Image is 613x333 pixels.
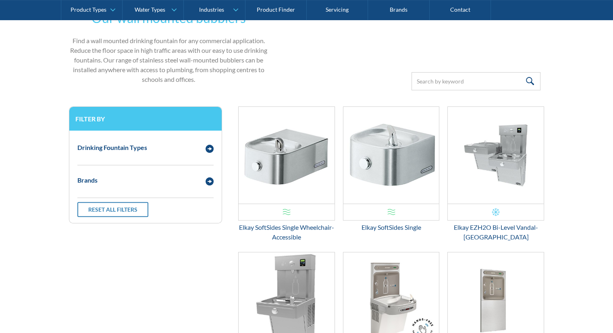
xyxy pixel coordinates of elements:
[77,143,147,152] div: Drinking Fountain Types
[343,223,440,232] div: Elkay SoftSides Single
[411,72,540,90] input: Search by keyword
[199,6,224,13] div: Industries
[69,36,269,84] p: Find a wall mounted drinking fountain for any commercial application. Reduce the floor space in h...
[75,115,216,123] h3: Filter by
[448,107,544,204] img: Elkay EZH2O Bi-Level Vandal-Resistant
[71,6,106,13] div: Product Types
[238,223,335,242] div: Elkay SoftSides Single Wheelchair-Accessible
[238,106,335,242] a: Elkay SoftSides Single Wheelchair-AccessibleElkay SoftSides Single Wheelchair-Accessible
[239,107,335,204] img: Elkay SoftSides Single Wheelchair-Accessible
[343,106,440,232] a: Elkay SoftSides SingleElkay SoftSides Single
[77,175,98,185] div: Brands
[77,202,148,217] a: Reset all filters
[532,293,613,333] iframe: podium webchat widget bubble
[447,223,544,242] div: Elkay EZH2O Bi-Level Vandal-[GEOGRAPHIC_DATA]
[447,106,544,242] a: Elkay EZH2O Bi-Level Vandal-ResistantElkay EZH2O Bi-Level Vandal-[GEOGRAPHIC_DATA]
[135,6,165,13] div: Water Types
[343,107,439,204] img: Elkay SoftSides Single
